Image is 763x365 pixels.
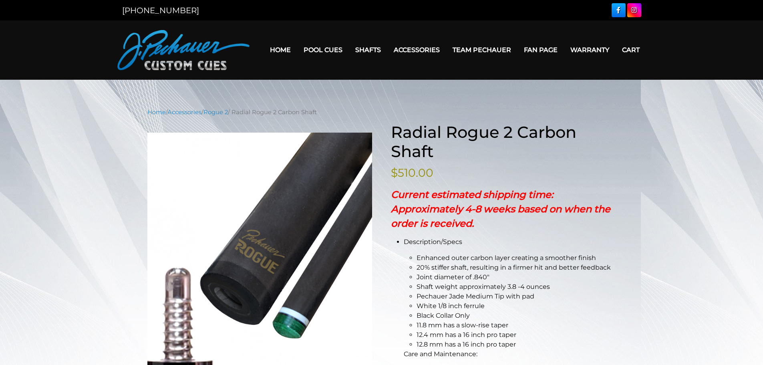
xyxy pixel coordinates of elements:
[417,264,611,271] span: 20% stiffer shaft, resulting in a firmer hit and better feedback
[387,40,446,60] a: Accessories
[349,40,387,60] a: Shafts
[417,292,534,300] span: Pechauer Jade Medium Tip with pad
[297,40,349,60] a: Pool Cues
[391,123,616,161] h1: Radial Rogue 2 Carbon Shaft
[147,108,616,117] nav: Breadcrumb
[417,273,489,281] span: Joint diameter of .840″
[517,40,564,60] a: Fan Page
[203,109,228,116] a: Rogue 2
[417,331,516,339] span: 12.4 mm has a 16 inch pro taper
[117,30,250,70] img: Pechauer Custom Cues
[417,254,596,262] span: Enhanced outer carbon layer creating a smoother finish
[616,40,646,60] a: Cart
[147,109,166,116] a: Home
[417,321,508,329] span: 11.8 mm has a slow-rise taper
[122,6,199,15] a: [PHONE_NUMBER]
[417,283,550,290] span: Shaft weight approximately 3.8 -4 ounces
[391,189,610,229] strong: Current estimated shipping time: Approximately 4-8 weeks based on when the order is received.
[417,341,516,348] span: 12.8 mm has a 16 inch pro taper
[391,166,433,179] bdi: 510.00
[404,238,462,246] span: Description/Specs
[446,40,517,60] a: Team Pechauer
[417,312,470,319] span: Black Collar Only
[391,166,398,179] span: $
[264,40,297,60] a: Home
[404,350,477,358] span: Care and Maintenance:
[417,302,485,310] span: White 1/8 inch ferrule
[167,109,201,116] a: Accessories
[564,40,616,60] a: Warranty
